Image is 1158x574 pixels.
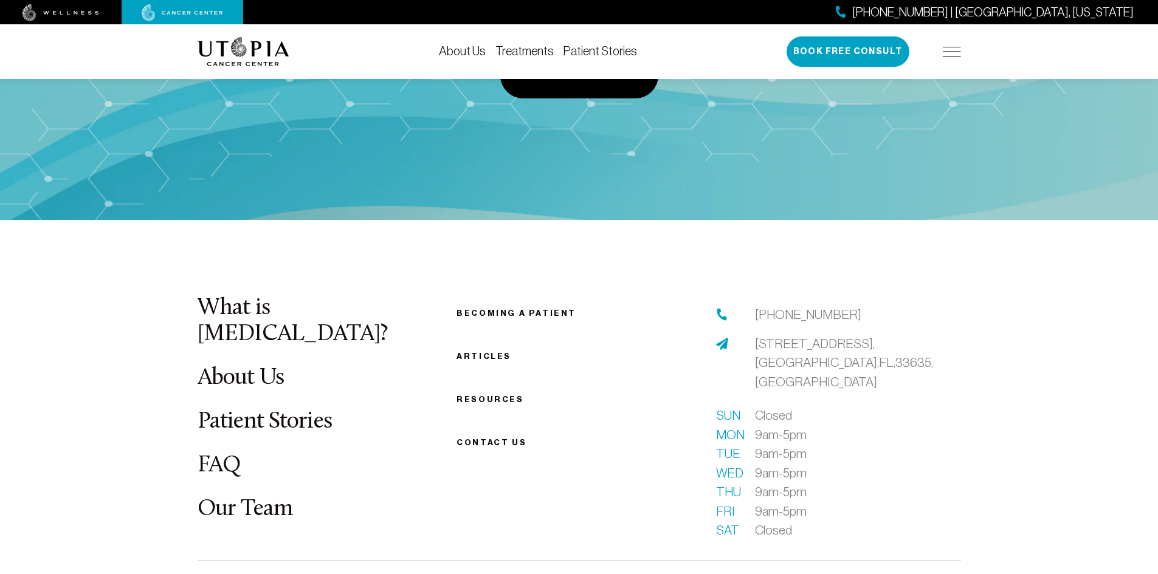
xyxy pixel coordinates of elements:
a: Treatments [495,44,554,58]
span: Wed [716,463,740,483]
a: Resources [457,395,523,404]
img: phone [716,309,728,321]
a: [STREET_ADDRESS],[GEOGRAPHIC_DATA],FL,33635,[GEOGRAPHIC_DATA] [755,334,961,392]
img: logo [198,37,289,66]
span: 9am-5pm [755,444,807,463]
a: [PHONE_NUMBER] [755,305,861,324]
img: address [716,338,728,350]
a: What is [MEDICAL_DATA]? [198,296,388,346]
a: Becoming a patient [457,309,576,318]
span: Tue [716,444,740,463]
a: About Us [439,44,486,58]
a: Patient Stories [198,410,333,434]
a: Patient Stories [563,44,637,58]
span: Thu [716,482,740,502]
img: wellness [22,4,99,21]
a: [PHONE_NUMBER] | [GEOGRAPHIC_DATA], [US_STATE] [836,4,1134,21]
span: Closed [755,406,792,425]
span: Contact us [457,438,526,447]
span: 9am-5pm [755,482,807,502]
span: Sat [716,521,740,540]
span: Closed [755,521,792,540]
a: FAQ [198,454,241,477]
span: 9am-5pm [755,463,807,483]
span: 9am-5pm [755,502,807,521]
span: Sun [716,406,740,425]
img: icon-hamburger [943,47,961,56]
span: [STREET_ADDRESS], [GEOGRAPHIC_DATA], FL, 33635, [GEOGRAPHIC_DATA] [755,337,933,389]
img: cancer center [142,4,223,21]
span: Mon [716,425,740,445]
a: About Us [198,366,284,390]
a: Articles [457,352,511,361]
a: Our Team [198,497,293,521]
span: Fri [716,502,740,521]
span: [PHONE_NUMBER] | [GEOGRAPHIC_DATA], [US_STATE] [852,4,1134,21]
span: 9am-5pm [755,425,807,445]
button: Book Free Consult [787,36,909,67]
